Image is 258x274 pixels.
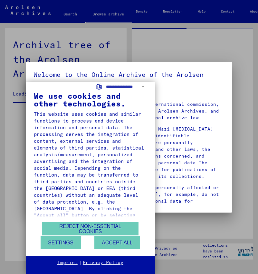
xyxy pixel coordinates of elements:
a: Privacy Policy [83,260,123,266]
button: Reject non-essential cookies [42,222,139,235]
a: Imprint [57,260,78,266]
div: This website uses cookies and similar functions to process end device information and personal da... [34,111,147,259]
button: Accept all [94,236,140,249]
div: We use cookies and other technologies. [34,92,147,107]
button: Settings [41,236,81,249]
